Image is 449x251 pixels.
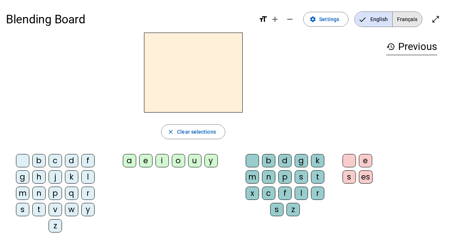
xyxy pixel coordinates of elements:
[16,203,29,216] div: s
[354,11,422,27] mat-button-toggle-group: Language selection
[188,154,201,167] div: u
[295,170,308,184] div: s
[386,39,437,55] h3: Previous
[262,170,275,184] div: n
[204,154,218,167] div: y
[246,170,259,184] div: m
[355,12,392,27] span: English
[431,15,440,24] mat-icon: open_in_full
[311,154,324,167] div: k
[295,187,308,200] div: l
[81,170,95,184] div: l
[311,187,324,200] div: r
[428,12,443,27] button: Enter full screen
[343,170,356,184] div: s
[49,203,62,216] div: v
[65,170,78,184] div: k
[167,128,174,135] mat-icon: close
[6,7,253,31] h1: Blending Board
[65,154,78,167] div: d
[139,154,153,167] div: e
[309,16,316,23] mat-icon: settings
[81,203,95,216] div: y
[268,12,282,27] button: Increase font size
[262,154,275,167] div: b
[278,187,292,200] div: f
[282,12,297,27] button: Decrease font size
[271,15,279,24] mat-icon: add
[32,170,46,184] div: h
[359,154,372,167] div: e
[295,154,308,167] div: g
[16,187,29,200] div: m
[270,203,284,216] div: s
[172,154,185,167] div: o
[259,15,268,24] mat-icon: format_size
[32,187,46,200] div: n
[81,187,95,200] div: r
[49,187,62,200] div: p
[32,203,46,216] div: t
[32,154,46,167] div: b
[65,203,78,216] div: w
[161,124,225,139] button: Clear selections
[246,187,259,200] div: x
[319,15,339,24] span: Settings
[49,154,62,167] div: c
[359,170,373,184] div: es
[278,154,292,167] div: d
[303,12,348,27] button: Settings
[386,42,395,51] mat-icon: history
[311,170,324,184] div: t
[65,187,78,200] div: q
[278,170,292,184] div: p
[81,154,95,167] div: f
[285,15,294,24] mat-icon: remove
[123,154,136,167] div: a
[49,219,62,232] div: z
[49,170,62,184] div: j
[155,154,169,167] div: i
[262,187,275,200] div: c
[177,127,216,136] span: Clear selections
[286,203,300,216] div: z
[393,12,422,27] span: Français
[16,170,29,184] div: g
